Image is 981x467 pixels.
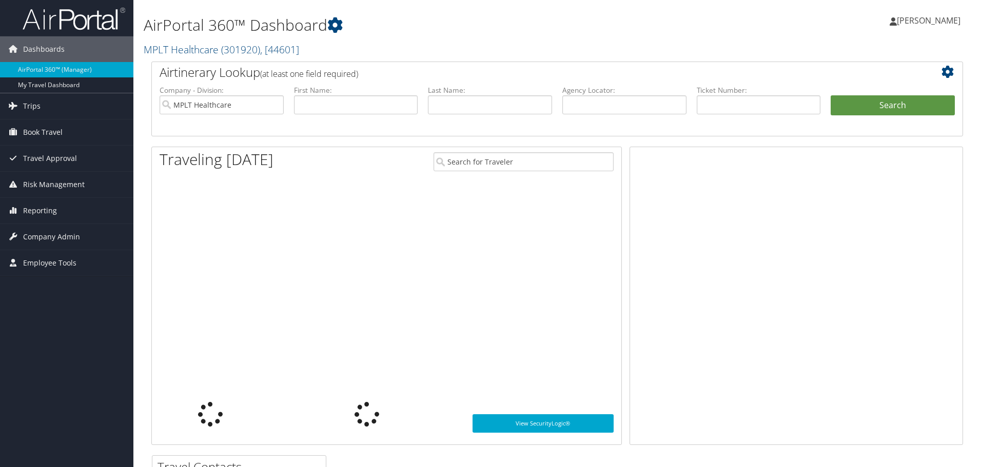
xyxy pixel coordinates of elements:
[23,198,57,224] span: Reporting
[23,224,80,250] span: Company Admin
[697,85,821,95] label: Ticket Number:
[23,7,125,31] img: airportal-logo.png
[160,85,284,95] label: Company - Division:
[23,250,76,276] span: Employee Tools
[897,15,960,26] span: [PERSON_NAME]
[221,43,260,56] span: ( 301920 )
[144,43,299,56] a: MPLT Healthcare
[144,14,695,36] h1: AirPortal 360™ Dashboard
[473,414,614,433] a: View SecurityLogic®
[294,85,418,95] label: First Name:
[428,85,552,95] label: Last Name:
[831,95,955,116] button: Search
[562,85,686,95] label: Agency Locator:
[260,68,358,79] span: (at least one field required)
[890,5,971,36] a: [PERSON_NAME]
[23,36,65,62] span: Dashboards
[160,149,273,170] h1: Traveling [DATE]
[23,172,85,197] span: Risk Management
[23,119,63,145] span: Book Travel
[23,146,77,171] span: Travel Approval
[160,64,887,81] h2: Airtinerary Lookup
[260,43,299,56] span: , [ 44601 ]
[434,152,614,171] input: Search for Traveler
[23,93,41,119] span: Trips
